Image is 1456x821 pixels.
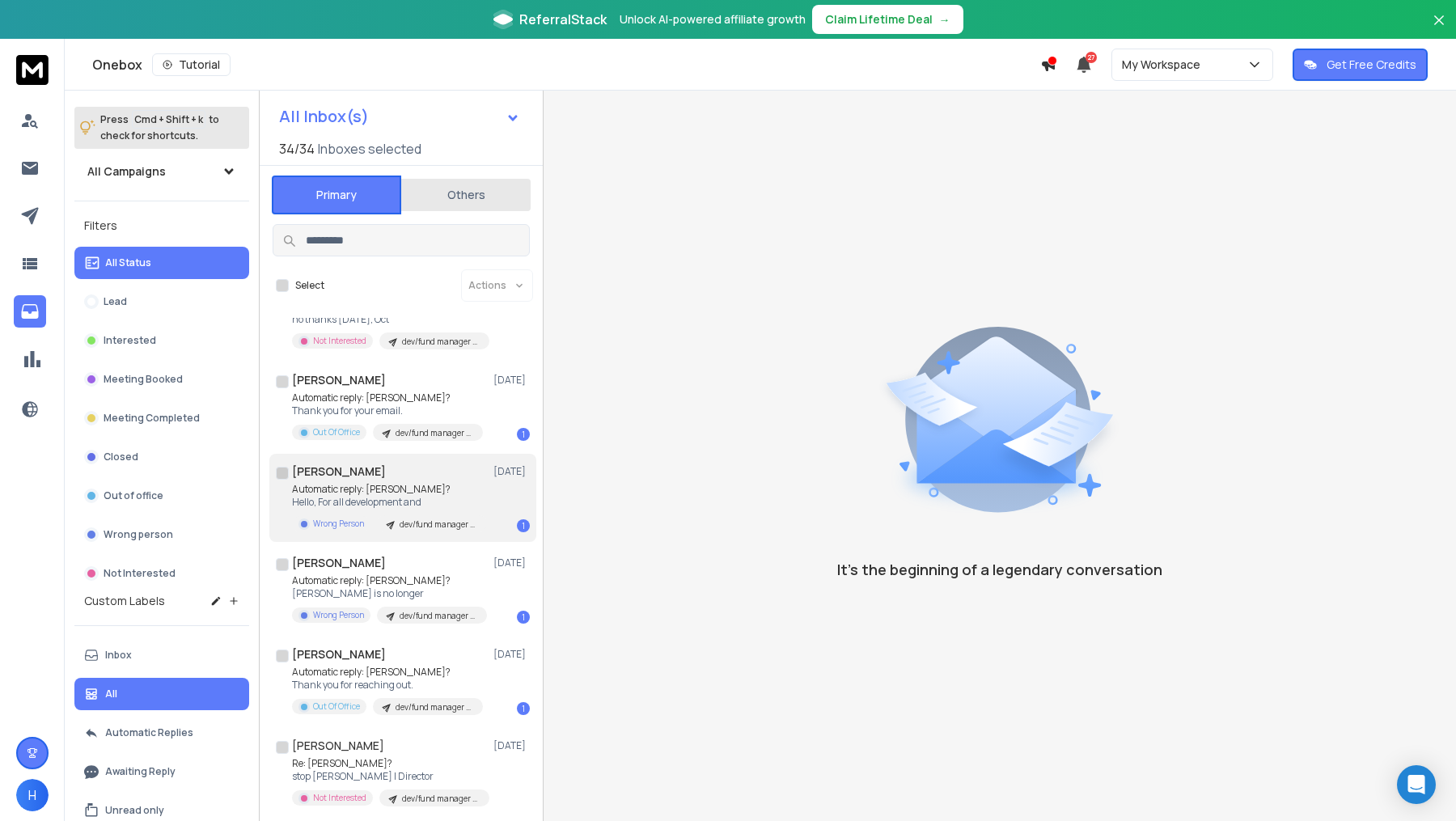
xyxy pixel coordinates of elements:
p: Not Interested [104,567,176,580]
p: Automatic reply: [PERSON_NAME]? [292,666,483,679]
p: stop [PERSON_NAME] | Director [292,770,486,783]
p: Automatic reply: [PERSON_NAME]? [292,483,486,496]
p: Inbox [105,649,132,662]
p: [PERSON_NAME] is no longer [292,587,486,600]
p: Automatic reply: [PERSON_NAME]? [292,391,483,404]
p: [DATE] [493,648,530,661]
p: [DATE] [493,374,530,387]
p: Thank you for reaching out. [292,679,483,692]
button: Interested [74,324,249,357]
p: [DATE] [493,557,530,569]
span: 27 [1086,52,1097,63]
p: All [105,688,117,700]
div: 1 [517,611,530,624]
p: dev/fund manager scrape 2 [400,610,477,622]
h1: All Inbox(s) [279,108,369,125]
button: All Inbox(s) [266,100,533,133]
p: dev/fund manager scrape 2 [396,427,473,439]
p: dev/fund manager scrape 2 [402,336,480,348]
p: Meeting Completed [104,412,200,425]
div: Onebox [92,53,1040,76]
p: dev/fund manager scrape 2 [400,518,477,531]
p: Out Of Office [313,700,360,713]
p: no thanks [DATE], Oct [292,313,486,326]
p: Out Of Office [313,426,360,438]
button: Meeting Booked [74,363,249,396]
p: Automatic reply: [PERSON_NAME]? [292,574,486,587]
button: Wrong person [74,518,249,551]
button: All [74,678,249,710]
button: Awaiting Reply [74,755,249,788]
p: Awaiting Reply [105,765,176,778]
button: Lead [74,286,249,318]
button: Primary [272,176,401,214]
p: Hello, For all development and [292,496,486,509]
button: H [16,779,49,811]
p: Wrong Person [313,609,364,621]
h3: Filters [74,214,249,237]
button: Closed [74,441,249,473]
div: 1 [517,428,530,441]
h1: [PERSON_NAME] [292,555,386,571]
button: Close banner [1428,10,1450,49]
button: Not Interested [74,557,249,590]
p: Lead [104,295,127,308]
span: ReferralStack [519,10,607,29]
p: Wrong Person [313,518,364,530]
button: Get Free Credits [1293,49,1428,81]
p: Unlock AI-powered affiliate growth [620,11,806,28]
p: All Status [105,256,151,269]
p: Not Interested [313,335,366,347]
h1: [PERSON_NAME] [292,463,386,480]
h1: [PERSON_NAME] [292,646,386,662]
p: Get Free Credits [1327,57,1416,73]
button: Tutorial [152,53,231,76]
div: 1 [517,702,530,715]
p: Out of office [104,489,163,502]
p: Not Interested [313,792,366,804]
p: Meeting Booked [104,373,183,386]
p: Unread only [105,804,164,817]
p: My Workspace [1122,57,1207,73]
h3: Custom Labels [84,593,165,609]
p: Re: [PERSON_NAME]? [292,757,486,770]
h1: [PERSON_NAME] [292,738,384,754]
button: All Status [74,247,249,279]
h3: Inboxes selected [318,139,421,159]
button: Claim Lifetime Deal→ [812,5,963,34]
h1: [PERSON_NAME] [292,372,386,388]
p: [DATE] [493,739,530,752]
span: 34 / 34 [279,139,315,159]
label: Select [295,279,324,292]
span: Cmd + Shift + k [132,110,205,129]
p: dev/fund manager scrape 2 [396,701,473,713]
div: Open Intercom Messenger [1397,765,1436,804]
p: dev/fund manager scrape 2 [402,793,480,805]
span: → [939,11,950,28]
p: [DATE] [493,465,530,478]
p: Automatic Replies [105,726,193,739]
div: 1 [517,519,530,532]
p: It’s the beginning of a legendary conversation [837,558,1162,581]
h1: All Campaigns [87,163,166,180]
button: Others [401,177,531,213]
button: Inbox [74,639,249,671]
button: Out of office [74,480,249,512]
p: Wrong person [104,528,173,541]
p: Thank you for your email. [292,404,483,417]
p: Closed [104,451,138,463]
button: All Campaigns [74,155,249,188]
button: Automatic Replies [74,717,249,749]
p: Interested [104,334,156,347]
p: Press to check for shortcuts. [100,112,219,144]
button: Meeting Completed [74,402,249,434]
